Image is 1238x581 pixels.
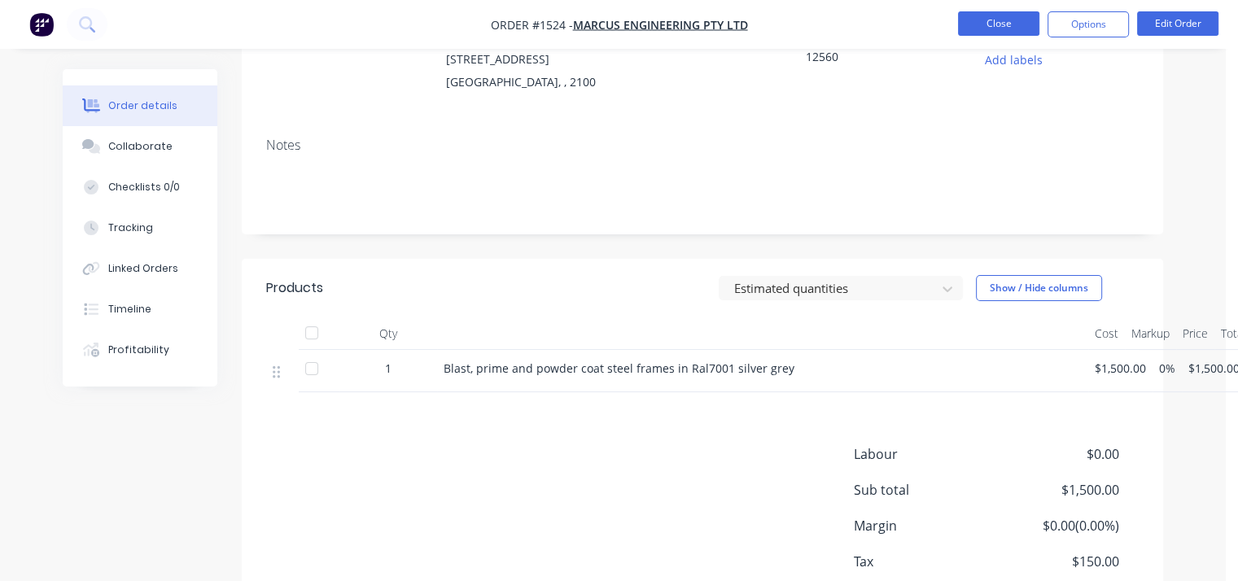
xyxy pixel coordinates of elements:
button: Timeline [63,289,217,330]
span: Order #1524 - [491,17,573,33]
div: [GEOGRAPHIC_DATA], , 2100 [446,71,600,94]
span: 1 [385,360,392,377]
div: [STREET_ADDRESS][GEOGRAPHIC_DATA], , 2100 [446,48,600,100]
img: Factory [29,12,54,37]
div: Cost [1088,317,1125,350]
div: Tracking [108,221,153,235]
span: 0% [1159,360,1175,377]
div: Collaborate [108,139,173,154]
span: $1,500.00 [999,480,1119,500]
div: Linked Orders [108,261,178,276]
span: $150.00 [999,552,1119,571]
div: Checklists 0/0 [108,180,180,194]
div: Profitability [108,343,169,357]
div: Order details [108,98,177,113]
span: Blast, prime and powder coat steel frames in Ral7001 silver grey [444,360,794,376]
span: Tax [854,552,999,571]
button: Options [1048,11,1129,37]
div: Qty [339,317,437,350]
button: Collaborate [63,126,217,167]
div: [STREET_ADDRESS] [446,48,600,71]
div: Notes [266,138,1139,153]
div: Markup [1125,317,1176,350]
span: $0.00 ( 0.00 %) [999,516,1119,535]
a: Marcus Engineering Pty Ltd [573,17,748,33]
span: Labour [854,444,999,464]
button: Order details [63,85,217,126]
button: Add labels [976,48,1051,70]
span: Margin [854,516,999,535]
span: $1,500.00 [1095,360,1146,377]
button: Profitability [63,330,217,370]
div: Products [266,278,323,298]
button: Linked Orders [63,248,217,289]
div: Timeline [108,302,151,317]
div: 12560 [805,48,959,71]
button: Show / Hide columns [976,275,1102,301]
button: Edit Order [1137,11,1218,36]
button: Checklists 0/0 [63,167,217,207]
button: Tracking [63,207,217,248]
button: Close [958,11,1039,36]
span: $0.00 [999,444,1119,464]
div: Price [1176,317,1214,350]
span: Sub total [854,480,999,500]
